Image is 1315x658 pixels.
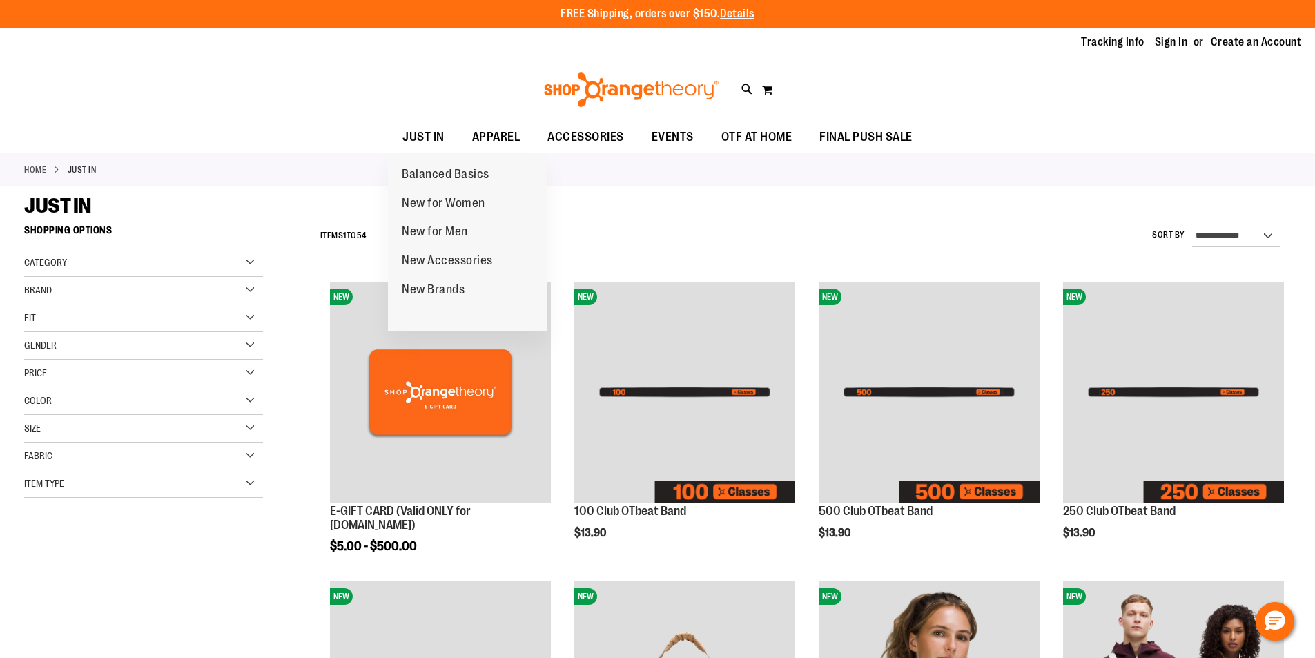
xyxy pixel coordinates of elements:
[402,224,468,242] span: New for Men
[24,164,46,176] a: Home
[24,478,64,489] span: Item Type
[402,282,465,300] span: New Brands
[819,527,853,539] span: $13.90
[819,504,933,518] a: 500 Club OTbeat Band
[24,218,263,249] strong: Shopping Options
[1063,282,1284,503] img: Image of 250 Club OTbeat Band
[330,504,471,532] a: E-GIFT CARD (Valid ONLY for [DOMAIN_NAME])
[24,340,57,351] span: Gender
[806,122,926,153] a: FINAL PUSH SALE
[561,6,754,22] p: FREE Shipping, orders over $150.
[1081,35,1144,50] a: Tracking Info
[343,231,347,240] span: 1
[574,527,608,539] span: $13.90
[1256,602,1294,641] button: Hello, have a question? Let’s chat.
[1056,275,1291,568] div: product
[330,588,353,605] span: NEW
[68,164,97,176] strong: JUST IN
[402,167,489,184] span: Balanced Basics
[323,275,558,588] div: product
[1063,588,1086,605] span: NEW
[330,539,417,553] span: $5.00 - $500.00
[547,122,624,153] span: ACCESSORIES
[708,122,806,153] a: OTF AT HOME
[330,282,551,505] a: E-GIFT CARD (Valid ONLY for ShopOrangetheory.com)NEW
[1063,527,1097,539] span: $13.90
[402,196,485,213] span: New for Women
[24,395,52,406] span: Color
[1155,35,1188,50] a: Sign In
[819,122,913,153] span: FINAL PUSH SALE
[24,194,91,217] span: JUST IN
[24,450,52,461] span: Fabric
[357,231,367,240] span: 54
[812,275,1046,568] div: product
[24,423,41,434] span: Size
[24,284,52,296] span: Brand
[320,225,367,246] h2: Items to
[388,160,503,189] a: Balanced Basics
[24,312,36,323] span: Fit
[574,282,795,503] img: Image of 100 Club OTbeat Band
[388,189,499,218] a: New for Women
[574,282,795,505] a: Image of 100 Club OTbeat BandNEW
[458,122,534,153] a: APPAREL
[402,253,493,271] span: New Accessories
[388,246,507,275] a: New Accessories
[389,122,458,153] a: JUST IN
[1063,504,1176,518] a: 250 Club OTbeat Band
[330,289,353,305] span: NEW
[652,122,694,153] span: EVENTS
[1063,282,1284,505] a: Image of 250 Club OTbeat BandNEW
[574,588,597,605] span: NEW
[330,282,551,503] img: E-GIFT CARD (Valid ONLY for ShopOrangetheory.com)
[24,257,67,268] span: Category
[472,122,520,153] span: APPAREL
[638,122,708,153] a: EVENTS
[402,122,445,153] span: JUST IN
[819,282,1040,505] a: Image of 500 Club OTbeat BandNEW
[819,282,1040,503] img: Image of 500 Club OTbeat Band
[720,8,754,20] a: Details
[574,289,597,305] span: NEW
[388,275,478,304] a: New Brands
[388,217,482,246] a: New for Men
[819,289,841,305] span: NEW
[24,367,47,378] span: Price
[388,153,547,332] ul: JUST IN
[567,275,802,568] div: product
[1063,289,1086,305] span: NEW
[1211,35,1302,50] a: Create an Account
[542,72,721,107] img: Shop Orangetheory
[534,122,638,153] a: ACCESSORIES
[574,504,686,518] a: 100 Club OTbeat Band
[721,122,792,153] span: OTF AT HOME
[819,588,841,605] span: NEW
[1152,229,1185,241] label: Sort By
